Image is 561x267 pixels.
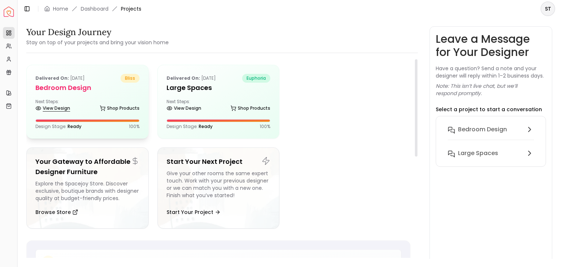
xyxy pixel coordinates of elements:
[26,147,149,229] a: Your Gateway to Affordable Designer FurnitureExplore the Spacejoy Store. Discover exclusive, bout...
[100,103,140,113] a: Shop Products
[35,124,81,129] p: Design Stage:
[44,5,141,12] nav: breadcrumb
[121,5,141,12] span: Projects
[436,106,542,113] p: Select a project to start a conversation
[167,83,271,93] h5: Large Spaces
[436,33,546,59] h3: Leave a Message for Your Designer
[230,103,270,113] a: Shop Products
[53,5,68,12] a: Home
[35,83,140,93] h5: Bedroom Design
[81,5,108,12] a: Dashboard
[458,149,498,158] h6: Large Spaces
[167,124,213,129] p: Design Stage:
[4,7,14,17] img: Spacejoy Logo
[35,205,78,219] button: Browse Store
[129,124,140,129] p: 100 %
[121,74,140,83] span: bliss
[26,26,169,38] h3: Your Design Journey
[167,99,271,113] div: Next Steps:
[35,103,70,113] a: View Design
[436,82,546,97] p: Note: This isn’t live chat, but we’ll respond promptly.
[199,123,213,129] span: Ready
[436,65,546,79] p: Have a question? Send a note and your designer will reply within 1–2 business days.
[167,103,201,113] a: View Design
[167,170,271,202] div: Give your other rooms the same expert touch. Work with your previous designer or we can match you...
[35,157,140,177] h5: Your Gateway to Affordable Designer Furniture
[68,123,81,129] span: Ready
[167,75,200,81] b: Delivered on:
[242,74,270,83] span: euphoria
[167,205,221,219] button: Start Your Project
[35,180,140,202] div: Explore the Spacejoy Store. Discover exclusive, boutique brands with designer quality at budget-f...
[541,2,554,15] span: ST
[442,122,540,146] button: Bedroom Design
[167,157,271,167] h5: Start Your Next Project
[260,124,270,129] p: 100 %
[35,75,69,81] b: Delivered on:
[541,1,555,16] button: ST
[26,39,169,46] small: Stay on top of your projects and bring your vision home
[167,74,216,83] p: [DATE]
[35,74,85,83] p: [DATE]
[442,146,540,161] button: Large Spaces
[35,99,140,113] div: Next Steps:
[458,125,507,134] h6: Bedroom Design
[157,147,280,229] a: Start Your Next ProjectGive your other rooms the same expert touch. Work with your previous desig...
[4,7,14,17] a: Spacejoy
